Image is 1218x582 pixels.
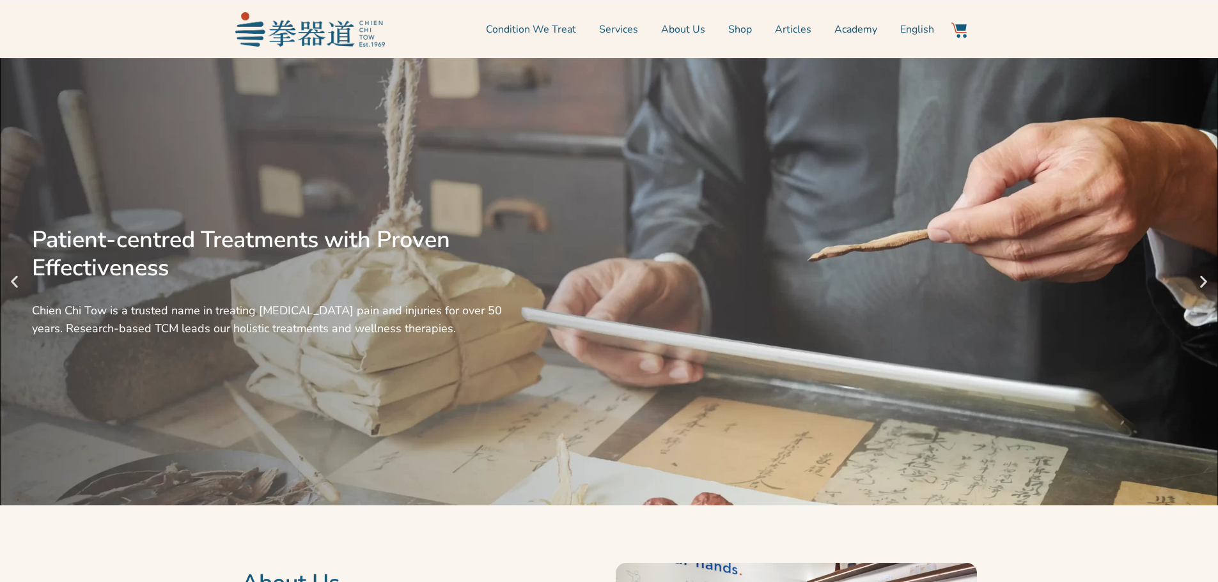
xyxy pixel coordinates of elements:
nav: Menu [391,13,935,45]
span: English [900,22,934,37]
a: Services [599,13,638,45]
div: Chien Chi Tow is a trusted name in treating [MEDICAL_DATA] pain and injuries for over 50 years. R... [32,302,505,337]
a: Condition We Treat [486,13,576,45]
div: Previous slide [6,274,22,290]
a: Shop [728,13,752,45]
a: Academy [834,13,877,45]
a: About Us [661,13,705,45]
div: Patient-centred Treatments with Proven Effectiveness [32,226,505,282]
a: Switch to English [900,13,934,45]
div: Next slide [1196,274,1212,290]
a: Articles [775,13,811,45]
